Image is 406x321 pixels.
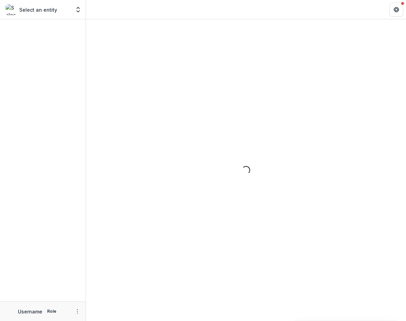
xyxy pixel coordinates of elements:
p: Role [45,308,58,314]
p: Select an entity [19,6,57,13]
img: Select an entity [6,4,17,15]
button: Open entity switcher [73,3,83,16]
button: Get Help [389,3,403,16]
p: Username [18,308,42,315]
button: More [73,307,82,316]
